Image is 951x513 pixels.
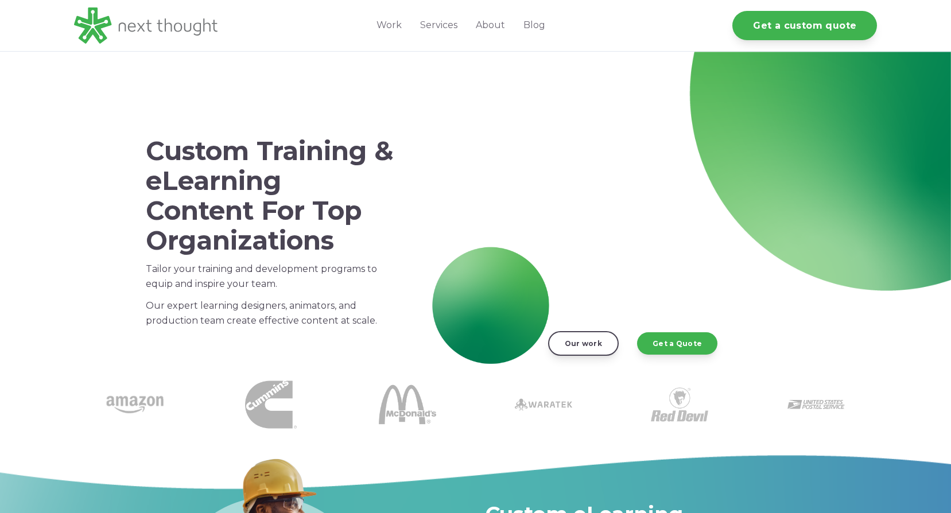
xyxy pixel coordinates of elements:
[515,376,572,433] img: Waratek logo
[245,379,297,430] img: Cummins
[106,376,164,433] img: amazon-1
[637,332,717,354] a: Get a Quote
[74,7,218,44] img: LG - NextThought Logo
[146,136,394,255] h1: Custom Training & eLearning Content For Top Organizations
[457,126,801,320] iframe: NextThought Reel
[548,331,619,355] a: Our work
[146,298,394,328] p: Our expert learning designers, animators, and production team create effective content at scale.
[732,11,877,40] a: Get a custom quote
[651,376,708,433] img: Red Devil
[787,376,845,433] img: USPS
[146,262,394,292] p: Tailor your training and development programs to equip and inspire your team.
[379,376,436,433] img: McDonalds 1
